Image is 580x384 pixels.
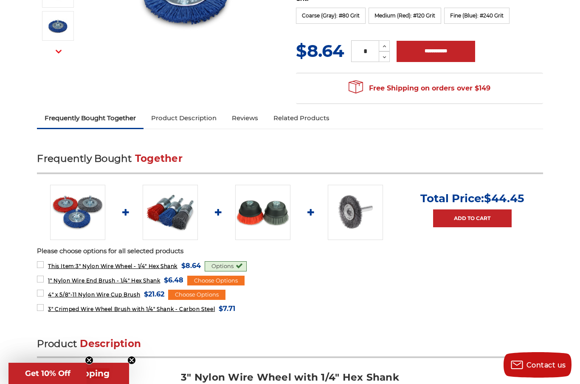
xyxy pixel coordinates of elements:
[144,288,164,300] span: $21.62
[48,42,69,61] button: Next
[8,363,129,384] div: Get Free ShippingClose teaser
[349,80,490,97] span: Free Shipping on orders over $149
[47,15,68,37] img: 3" Nylon Wire Wheel - 1/4" Hex Shank
[48,263,177,269] span: 3" Nylon Wire Wheel - 1/4" Hex Shank
[8,363,87,384] div: Get 10% OffClose teaser
[37,246,543,256] p: Please choose options for all selected products
[484,192,524,205] span: $44.45
[187,276,245,286] div: Choose Options
[48,291,140,298] span: 4" x 5/8"-11 Nylon Wire Cup Brush
[224,109,266,127] a: Reviews
[37,109,144,127] a: Frequently Bought Together
[168,290,225,300] div: Choose Options
[127,356,136,364] button: Close teaser
[85,356,93,364] button: Close teaser
[135,152,183,164] span: Together
[205,261,247,271] div: Options
[80,338,141,350] span: Description
[219,303,235,314] span: $7.71
[48,306,215,312] span: 3" Crimped Wire Wheel Brush with 1/4" Shank - Carbon Steel
[48,263,76,269] strong: This Item:
[266,109,337,127] a: Related Products
[433,209,512,227] a: Add to Cart
[296,40,344,61] span: $8.64
[37,338,77,350] span: Product
[181,260,201,271] span: $8.64
[144,109,224,127] a: Product Description
[50,185,105,240] img: Nylon Filament Wire Wheels with Hex Shank
[420,192,524,205] p: Total Price:
[504,352,572,378] button: Contact us
[164,274,183,286] span: $6.48
[527,361,566,369] span: Contact us
[25,369,70,378] span: Get 10% Off
[48,277,160,284] span: 1" Nylon Wire End Brush - 1/4" Hex Shank
[37,152,132,164] span: Frequently Bought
